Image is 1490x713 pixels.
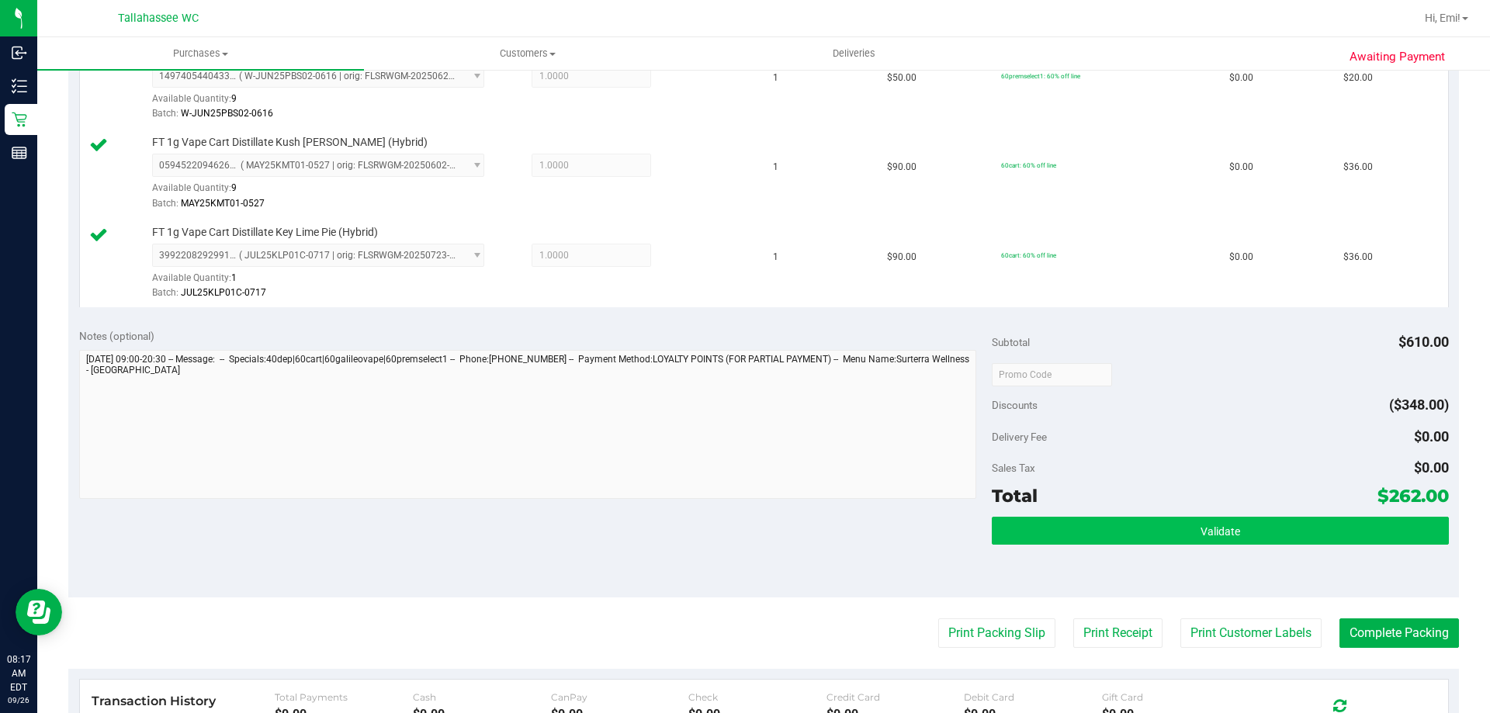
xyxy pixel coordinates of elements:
[887,71,917,85] span: $50.00
[152,108,178,119] span: Batch:
[992,391,1038,419] span: Discounts
[887,250,917,265] span: $90.00
[1350,48,1445,66] span: Awaiting Payment
[231,93,237,104] span: 9
[12,145,27,161] inline-svg: Reports
[12,78,27,94] inline-svg: Inventory
[1343,250,1373,265] span: $36.00
[152,198,178,209] span: Batch:
[152,287,178,298] span: Batch:
[773,250,778,265] span: 1
[1343,71,1373,85] span: $20.00
[773,160,778,175] span: 1
[688,691,826,703] div: Check
[992,462,1035,474] span: Sales Tax
[1229,250,1253,265] span: $0.00
[1229,160,1253,175] span: $0.00
[152,177,501,207] div: Available Quantity:
[364,37,691,70] a: Customers
[1001,251,1056,259] span: 60cart: 60% off line
[1102,691,1240,703] div: Gift Card
[1201,525,1240,538] span: Validate
[992,363,1112,386] input: Promo Code
[231,182,237,193] span: 9
[12,45,27,61] inline-svg: Inbound
[365,47,690,61] span: Customers
[1339,618,1459,648] button: Complete Packing
[1414,428,1449,445] span: $0.00
[551,691,689,703] div: CanPay
[1001,72,1080,80] span: 60premselect1: 60% off line
[1389,396,1449,413] span: ($348.00)
[964,691,1102,703] div: Debit Card
[1229,71,1253,85] span: $0.00
[152,88,501,118] div: Available Quantity:
[992,431,1047,443] span: Delivery Fee
[12,112,27,127] inline-svg: Retail
[773,71,778,85] span: 1
[1343,160,1373,175] span: $36.00
[16,589,62,635] iframe: Resource center
[826,691,965,703] div: Credit Card
[1425,12,1461,24] span: Hi, Emi!
[992,517,1448,545] button: Validate
[231,272,237,283] span: 1
[1180,618,1322,648] button: Print Customer Labels
[1377,485,1449,507] span: $262.00
[413,691,551,703] div: Cash
[7,694,30,706] p: 09/26
[181,287,266,298] span: JUL25KLP01C-0717
[118,12,199,25] span: Tallahassee WC
[152,225,378,240] span: FT 1g Vape Cart Distillate Key Lime Pie (Hybrid)
[275,691,413,703] div: Total Payments
[37,37,364,70] a: Purchases
[37,47,364,61] span: Purchases
[992,336,1030,348] span: Subtotal
[181,108,273,119] span: W-JUN25PBS02-0616
[812,47,896,61] span: Deliveries
[887,160,917,175] span: $90.00
[691,37,1017,70] a: Deliveries
[1073,618,1163,648] button: Print Receipt
[152,267,501,297] div: Available Quantity:
[1001,161,1056,169] span: 60cart: 60% off line
[7,652,30,694] p: 08:17 AM EDT
[1398,334,1449,350] span: $610.00
[181,198,265,209] span: MAY25KMT01-0527
[938,618,1055,648] button: Print Packing Slip
[1414,459,1449,476] span: $0.00
[152,135,428,150] span: FT 1g Vape Cart Distillate Kush [PERSON_NAME] (Hybrid)
[79,330,154,342] span: Notes (optional)
[992,485,1038,507] span: Total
